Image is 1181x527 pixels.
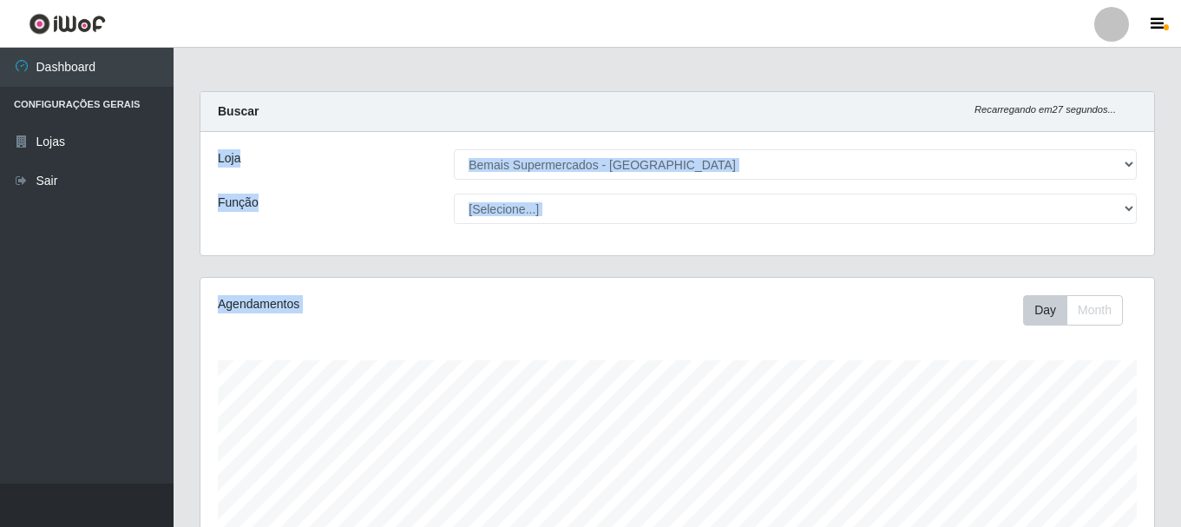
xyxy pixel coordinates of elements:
[974,104,1116,115] i: Recarregando em 27 segundos...
[1023,295,1067,326] button: Day
[29,13,106,35] img: CoreUI Logo
[1066,295,1123,326] button: Month
[1023,295,1123,326] div: First group
[218,104,259,118] strong: Buscar
[218,194,259,212] label: Função
[218,149,240,168] label: Loja
[218,295,586,313] div: Agendamentos
[1023,295,1137,326] div: Toolbar with button groups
